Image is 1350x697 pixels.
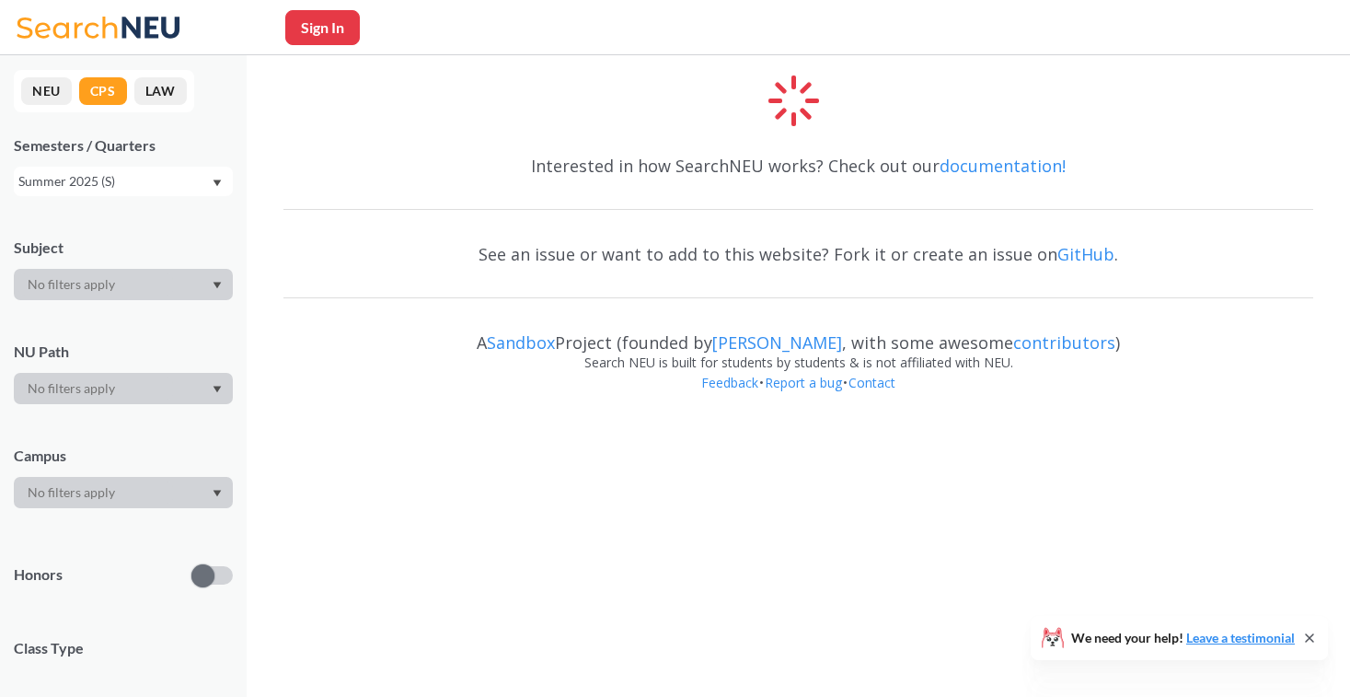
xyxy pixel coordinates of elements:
a: GitHub [1057,243,1114,265]
a: Contact [848,374,896,391]
a: Feedback [700,374,759,391]
div: • • [283,373,1313,421]
button: NEU [21,77,72,105]
div: Subject [14,238,233,258]
a: [PERSON_NAME] [712,331,842,354]
a: contributors [1013,331,1115,354]
button: CPS [79,77,127,105]
div: See an issue or want to add to this website? Fork it or create an issue on . [283,227,1313,281]
div: Summer 2025 (S) [18,171,211,192]
a: documentation! [940,155,1066,177]
svg: Dropdown arrow [213,180,222,187]
span: We need your help! [1071,632,1295,645]
svg: Dropdown arrow [213,386,222,393]
div: NU Path [14,342,233,362]
svg: Dropdown arrow [213,490,222,497]
div: Campus [14,446,233,466]
div: Dropdown arrow [14,373,233,404]
div: Search NEU is built for students by students & is not affiliated with NEU. [283,353,1313,373]
span: Class Type [14,638,233,658]
p: Honors [14,564,63,586]
div: Dropdown arrow [14,269,233,300]
a: Sandbox [487,331,555,354]
a: Leave a testimonial [1186,630,1295,645]
div: Interested in how SearchNEU works? Check out our [283,139,1313,192]
div: Dropdown arrow [14,477,233,508]
div: Semesters / Quarters [14,135,233,156]
button: LAW [134,77,187,105]
div: A Project (founded by , with some awesome ) [283,316,1313,353]
svg: Dropdown arrow [213,282,222,289]
div: Summer 2025 (S)Dropdown arrow [14,167,233,196]
button: Sign In [285,10,360,45]
a: Report a bug [764,374,843,391]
